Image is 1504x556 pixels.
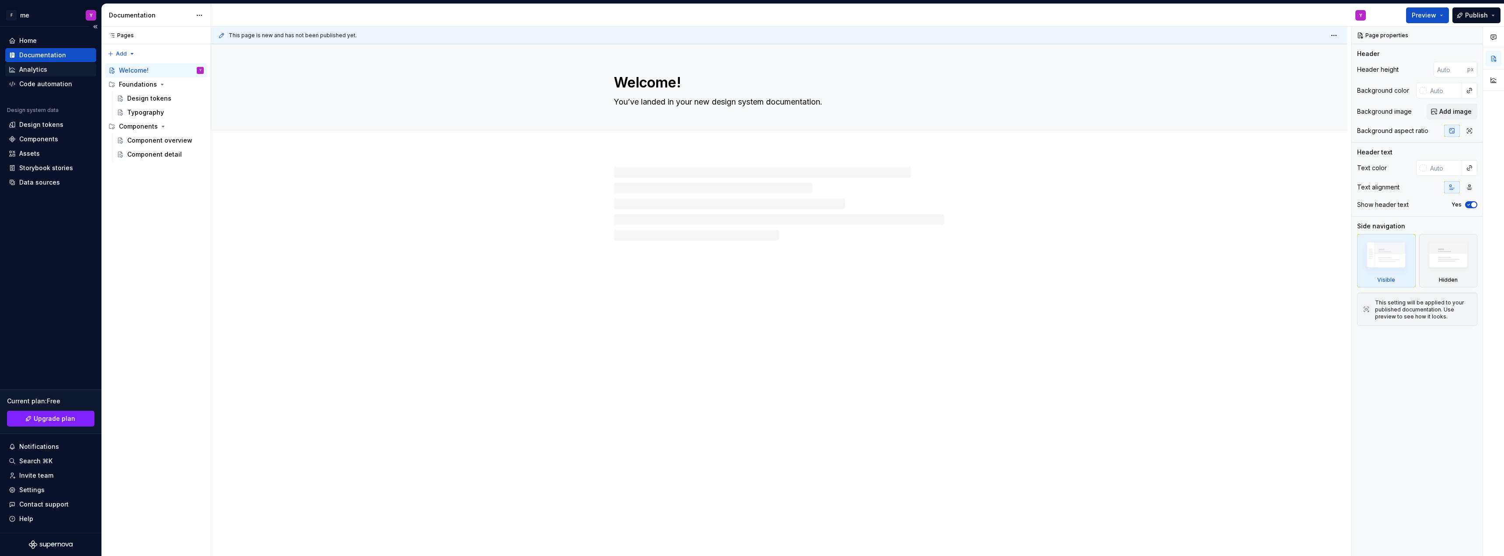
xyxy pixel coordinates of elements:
a: Design tokens [113,91,207,105]
span: Publish [1465,11,1488,20]
textarea: You’ve landed in your new design system documentation. [612,95,943,109]
div: Side navigation [1357,222,1405,231]
span: Upgrade plan [34,414,75,423]
div: Component overview [127,136,192,145]
div: me [20,11,29,20]
div: Data sources [19,178,60,187]
a: Design tokens [5,118,96,132]
span: Preview [1412,11,1436,20]
div: Text color [1357,164,1387,172]
div: This setting will be applied to your published documentation. Use preview to see how it looks. [1375,299,1472,320]
div: Foundations [105,77,207,91]
label: Yes [1452,201,1462,208]
div: Text alignment [1357,183,1400,192]
div: Components [105,119,207,133]
div: Assets [19,149,40,158]
div: Page tree [105,63,207,161]
span: Add [116,50,127,57]
div: Visible [1357,234,1416,287]
a: Components [5,132,96,146]
a: Assets [5,147,96,161]
div: Components [19,135,58,143]
div: Search ⌘K [19,457,52,465]
div: Header [1357,49,1379,58]
a: Settings [5,483,96,497]
div: Hidden [1419,234,1478,287]
div: Design tokens [19,120,63,129]
a: Home [5,34,96,48]
div: Components [119,122,158,131]
textarea: Welcome! [612,72,943,93]
a: Data sources [5,175,96,189]
button: Help [5,512,96,526]
a: Invite team [5,469,96,483]
div: Show header text [1357,200,1409,209]
div: Notifications [19,442,59,451]
a: Documentation [5,48,96,62]
button: Upgrade plan [7,411,94,427]
span: This page is new and has not been published yet. [229,32,357,39]
div: F [6,10,17,21]
button: Add image [1427,104,1477,119]
button: Contact support [5,497,96,511]
a: Welcome!Y [105,63,207,77]
div: Current plan : Free [7,397,94,406]
a: Storybook stories [5,161,96,175]
p: px [1467,66,1474,73]
a: Typography [113,105,207,119]
input: Auto [1427,160,1462,176]
input: Auto [1427,83,1462,98]
div: Component detail [127,150,182,159]
div: Welcome! [119,66,149,75]
a: Component overview [113,133,207,147]
div: Header height [1357,65,1399,74]
a: Code automation [5,77,96,91]
div: Invite team [19,471,53,480]
div: Header text [1357,148,1393,157]
button: Add [105,48,138,60]
button: Preview [1406,7,1449,23]
span: Add image [1439,107,1472,116]
div: Design tokens [127,94,171,103]
div: Background aspect ratio [1357,126,1428,135]
div: Home [19,36,37,45]
div: Y [1359,12,1362,19]
div: Hidden [1439,276,1458,283]
a: Analytics [5,63,96,77]
button: Search ⌘K [5,454,96,468]
input: Auto [1434,62,1467,77]
div: Documentation [109,11,191,20]
button: Collapse sidebar [89,21,101,33]
div: Documentation [19,51,66,59]
div: Contact support [19,500,69,509]
div: Code automation [19,80,72,88]
div: Pages [105,32,134,39]
div: Storybook stories [19,164,73,172]
div: Typography [127,108,164,117]
div: Y [199,66,202,75]
a: Component detail [113,147,207,161]
div: Analytics [19,65,47,74]
div: Y [90,12,93,19]
div: Background color [1357,86,1409,95]
div: Design system data [7,107,59,114]
button: FmeY [2,6,100,24]
div: Settings [19,486,45,494]
svg: Supernova Logo [29,540,73,549]
div: Visible [1377,276,1395,283]
div: Help [19,514,33,523]
button: Publish [1452,7,1501,23]
div: Foundations [119,80,157,89]
div: Background image [1357,107,1412,116]
button: Notifications [5,440,96,454]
